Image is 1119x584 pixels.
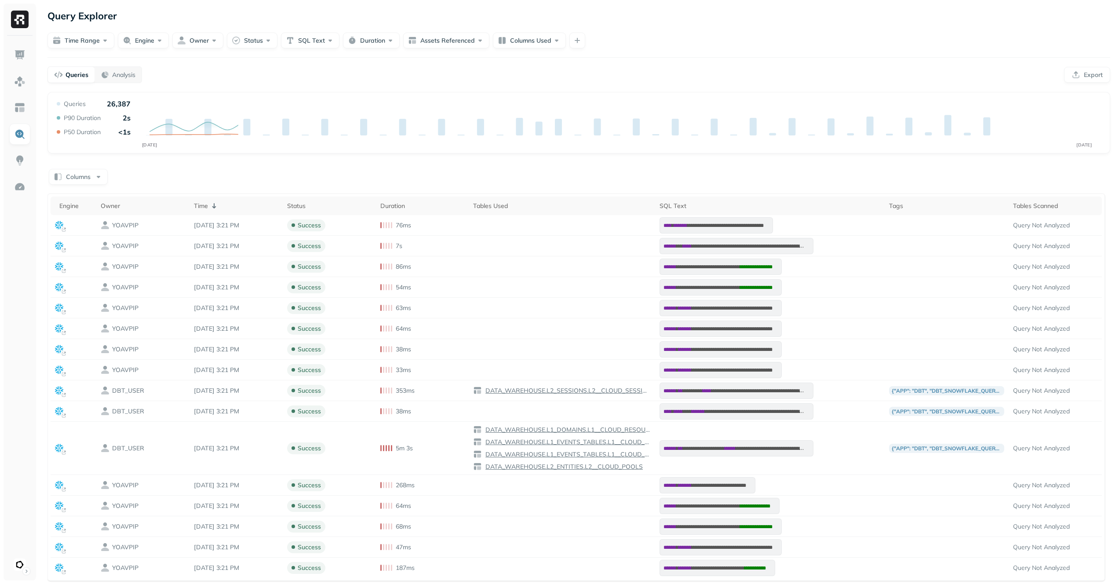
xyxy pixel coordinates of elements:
p: 7s [396,242,402,250]
p: Sep 7, 2025 3:21 PM [194,283,278,292]
img: owner [101,345,109,354]
a: DATA_WAREHOUSE.L1_EVENTS_TABLES.L1__CLOUD_EVENTS [482,450,650,459]
p: YOAVPIP [112,345,139,354]
p: success [298,543,321,551]
div: Time [194,201,278,211]
p: success [298,564,321,572]
img: table [473,386,482,395]
p: {"app": "dbt", "dbt_snowflake_query_tags_version": "2.5.0", "thread_id": "Thread-3 (worker)", "is... [889,407,1004,416]
div: Tables Used [473,202,650,210]
p: 47ms [396,543,411,551]
p: 26,387 [107,99,131,108]
img: owner [101,283,109,292]
img: Insights [14,155,26,166]
img: owner [101,522,109,531]
p: DATA_WAREHOUSE.L2_SESSIONS.L2__CLOUD_SESSIONS [484,387,650,395]
p: YOAVPIP [112,564,139,572]
p: Queries [66,71,88,79]
img: owner [101,543,109,551]
img: Optimization [14,181,26,193]
p: success [298,481,321,489]
p: DBT_USER [112,407,144,416]
button: Columns Used [493,33,566,48]
p: Sep 7, 2025 3:21 PM [194,522,278,531]
p: Query Not Analyzed [1013,325,1097,333]
p: YOAVPIP [112,325,139,333]
button: Duration [343,33,400,48]
p: success [298,444,321,453]
p: Query Not Analyzed [1013,502,1097,510]
p: success [298,304,321,312]
img: owner [101,481,109,489]
img: Assets [14,76,26,87]
a: DATA_WAREHOUSE.L2_ENTITIES.L2__CLOUD_POOLS [482,463,643,471]
button: Time Range [47,33,114,48]
p: Query Not Analyzed [1013,304,1097,312]
p: Query Not Analyzed [1013,387,1097,395]
p: DATA_WAREHOUSE.L2_ENTITIES.L2__CLOUD_POOLS [484,463,643,471]
p: Query Not Analyzed [1013,444,1097,453]
img: owner [101,324,109,333]
p: Query Not Analyzed [1013,366,1097,374]
p: success [298,522,321,531]
p: 38ms [396,407,411,416]
p: YOAVPIP [112,366,139,374]
p: Query Not Analyzed [1013,283,1097,292]
img: owner [101,365,109,374]
p: Queries [64,100,86,108]
div: Owner [101,202,185,210]
p: Sep 7, 2025 3:21 PM [194,481,278,489]
button: Assets Referenced [403,33,489,48]
p: 54ms [396,283,411,292]
div: Tables Scanned [1013,202,1097,210]
p: Sep 7, 2025 3:21 PM [194,444,278,453]
p: YOAVPIP [112,304,139,312]
p: Sep 7, 2025 3:21 PM [194,304,278,312]
p: Query Not Analyzed [1013,564,1097,572]
p: 68ms [396,522,411,531]
img: owner [101,386,109,395]
p: Query Not Analyzed [1013,407,1097,416]
p: Query Not Analyzed [1013,543,1097,551]
p: <1s [118,128,131,136]
p: DATA_WAREHOUSE.L1_EVENTS_TABLES.L1__CLOUD_SESSION_REPORT_STATS_EVENTS [484,438,650,446]
a: DATA_WAREHOUSE.L2_SESSIONS.L2__CLOUD_SESSIONS [482,387,650,395]
a: DATA_WAREHOUSE.L1_EVENTS_TABLES.L1__CLOUD_SESSION_REPORT_STATS_EVENTS [482,438,650,446]
button: Status [227,33,277,48]
p: Analysis [112,71,135,79]
p: DATA_WAREHOUSE.L1_EVENTS_TABLES.L1__CLOUD_EVENTS [484,450,650,459]
p: Query Not Analyzed [1013,481,1097,489]
p: Sep 7, 2025 3:21 PM [194,366,278,374]
p: success [298,325,321,333]
img: Ludeo [14,558,26,571]
p: Query Not Analyzed [1013,263,1097,271]
p: {"app": "dbt", "dbt_snowflake_query_tags_version": "2.5.0", "thread_id": "Thread-8 (worker)", "is... [889,386,1004,395]
img: owner [101,407,109,416]
div: Duration [380,202,465,210]
img: owner [101,303,109,312]
p: YOAVPIP [112,221,139,230]
p: 33ms [396,366,411,374]
img: owner [101,241,109,250]
p: P90 Duration [64,114,101,122]
button: Columns [49,169,108,185]
p: success [298,387,321,395]
p: Sep 7, 2025 3:21 PM [194,325,278,333]
img: table [473,462,482,471]
p: Query Not Analyzed [1013,242,1097,250]
p: YOAVPIP [112,502,139,510]
p: YOAVPIP [112,242,139,250]
p: 63ms [396,304,411,312]
a: DATA_WAREHOUSE.L1_DOMAINS.L1__CLOUD_RESOURCE_ALLOCATION [482,426,650,434]
p: success [298,221,321,230]
p: 76ms [396,221,411,230]
p: DBT_USER [112,387,144,395]
p: 2s [123,113,131,122]
p: Sep 7, 2025 3:21 PM [194,242,278,250]
p: DATA_WAREHOUSE.L1_DOMAINS.L1__CLOUD_RESOURCE_ALLOCATION [484,426,650,434]
p: Sep 7, 2025 3:21 PM [194,543,278,551]
button: Export [1064,67,1110,83]
button: SQL Text [281,33,339,48]
p: YOAVPIP [112,522,139,531]
img: Ryft [11,11,29,28]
